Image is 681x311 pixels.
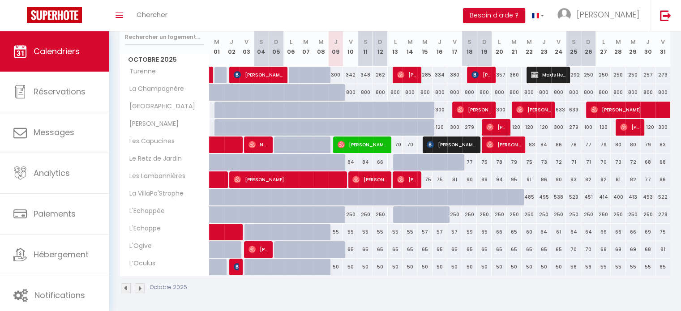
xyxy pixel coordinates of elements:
div: 800 [596,84,611,101]
div: 59 [462,224,477,240]
div: 120 [522,119,536,136]
div: 50 [551,259,566,275]
abbr: S [259,38,263,46]
abbr: M [407,38,413,46]
div: 120 [507,119,522,136]
div: 90 [551,171,566,188]
span: Calendriers [34,46,80,57]
th: 23 [536,27,551,67]
div: 300 [328,67,343,83]
div: 72 [551,154,566,170]
span: L'Echappée [121,206,167,216]
abbr: V [244,38,248,46]
div: 55 [388,224,403,240]
abbr: D [378,38,382,46]
div: 66 [492,224,506,240]
div: 75 [477,154,492,170]
div: 94 [492,171,506,188]
span: [PERSON_NAME] [577,9,639,20]
th: 25 [566,27,581,67]
div: 57 [433,224,447,240]
th: 02 [224,27,239,67]
div: 66 [596,224,611,240]
div: 69 [625,241,640,258]
div: 300 [551,119,566,136]
div: 64 [566,224,581,240]
span: Notifications [34,290,85,301]
div: 250 [358,206,373,223]
div: 70 [596,154,611,170]
div: 77 [581,136,596,153]
div: 70 [581,241,596,258]
span: [PERSON_NAME] [121,119,181,129]
div: 68 [640,241,655,258]
div: 800 [492,84,506,101]
div: 50 [507,259,522,275]
div: 70 [403,136,417,153]
div: 75 [522,154,536,170]
div: 279 [566,119,581,136]
div: 495 [536,189,551,205]
span: Analytics [34,167,70,179]
th: 04 [254,27,269,67]
div: 66 [625,224,640,240]
th: 24 [551,27,566,67]
div: 50 [417,259,432,275]
div: 83 [522,136,536,153]
div: 79 [596,136,611,153]
div: 68 [640,154,655,170]
div: 800 [417,84,432,101]
div: 84 [343,154,358,170]
span: [PERSON_NAME] [427,136,476,153]
div: 82 [596,171,611,188]
div: 250 [625,206,640,223]
span: Le Retz de Jardin [121,154,184,164]
div: 70 [388,136,403,153]
div: 50 [373,259,388,275]
span: La Champagnère [121,84,186,94]
th: 09 [328,27,343,67]
div: 800 [433,84,447,101]
div: 342 [343,67,358,83]
div: 800 [358,84,373,101]
th: 20 [492,27,506,67]
abbr: L [394,38,397,46]
th: 17 [447,27,462,67]
abbr: M [630,38,636,46]
div: 50 [536,259,551,275]
th: 03 [239,27,254,67]
div: 55 [328,224,343,240]
div: 70 [566,241,581,258]
th: 18 [462,27,477,67]
div: 250 [477,206,492,223]
abbr: L [290,38,292,46]
div: 50 [462,259,477,275]
div: 529 [566,189,581,205]
div: 633 [566,102,581,118]
div: 800 [388,84,403,101]
div: 65 [492,241,506,258]
span: [PERSON_NAME] [486,136,521,153]
div: 278 [655,206,670,223]
div: 93 [566,171,581,188]
span: [PERSON_NAME] [234,66,283,83]
abbr: L [498,38,501,46]
span: L'Ogive [121,241,155,251]
div: 334 [433,67,447,83]
span: Messages [34,127,74,138]
div: 81 [447,171,462,188]
div: 73 [611,154,625,170]
span: [PERSON_NAME] [234,171,342,188]
div: 50 [447,259,462,275]
div: 86 [551,136,566,153]
div: 55 [358,224,373,240]
span: Réservations [34,86,86,97]
span: L'Echoppe [121,224,163,234]
div: 65 [507,241,522,258]
th: 08 [313,27,328,67]
div: 800 [655,84,670,101]
div: 800 [522,84,536,101]
div: 538 [551,189,566,205]
div: 64 [581,224,596,240]
div: 800 [403,84,417,101]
